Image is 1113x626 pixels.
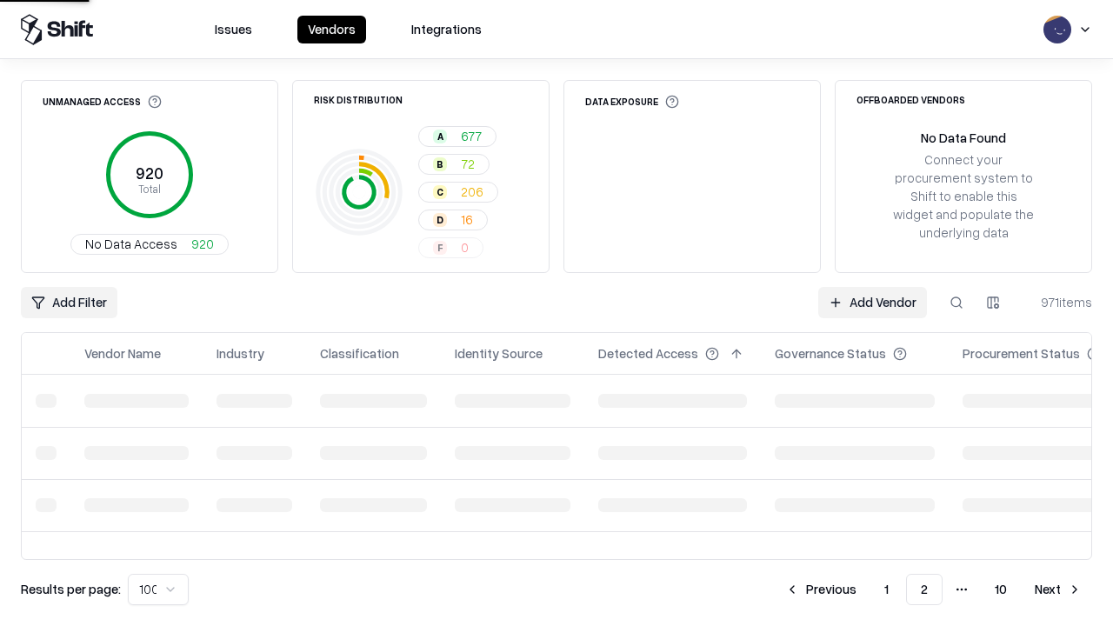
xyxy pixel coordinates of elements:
[921,129,1006,147] div: No Data Found
[401,16,492,43] button: Integrations
[21,580,121,598] p: Results per page:
[1024,574,1092,605] button: Next
[433,130,447,143] div: A
[461,183,483,201] span: 206
[418,154,490,175] button: B72
[191,235,214,253] span: 920
[775,344,886,363] div: Governance Status
[297,16,366,43] button: Vendors
[84,344,161,363] div: Vendor Name
[981,574,1021,605] button: 10
[455,344,543,363] div: Identity Source
[891,150,1036,243] div: Connect your procurement system to Shift to enable this widget and populate the underlying data
[136,163,163,183] tspan: 920
[204,16,263,43] button: Issues
[818,287,927,318] a: Add Vendor
[433,157,447,171] div: B
[320,344,399,363] div: Classification
[43,95,162,109] div: Unmanaged Access
[70,234,229,255] button: No Data Access920
[870,574,903,605] button: 1
[906,574,943,605] button: 2
[461,127,482,145] span: 677
[598,344,698,363] div: Detected Access
[775,574,1092,605] nav: pagination
[856,95,965,104] div: Offboarded Vendors
[585,95,679,109] div: Data Exposure
[775,574,867,605] button: Previous
[314,95,403,104] div: Risk Distribution
[138,182,161,196] tspan: Total
[433,213,447,227] div: D
[963,344,1080,363] div: Procurement Status
[418,126,497,147] button: A677
[433,185,447,199] div: C
[21,287,117,318] button: Add Filter
[1023,293,1092,311] div: 971 items
[461,155,475,173] span: 72
[85,235,177,253] span: No Data Access
[461,210,473,229] span: 16
[418,182,498,203] button: C206
[418,210,488,230] button: D16
[217,344,264,363] div: Industry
